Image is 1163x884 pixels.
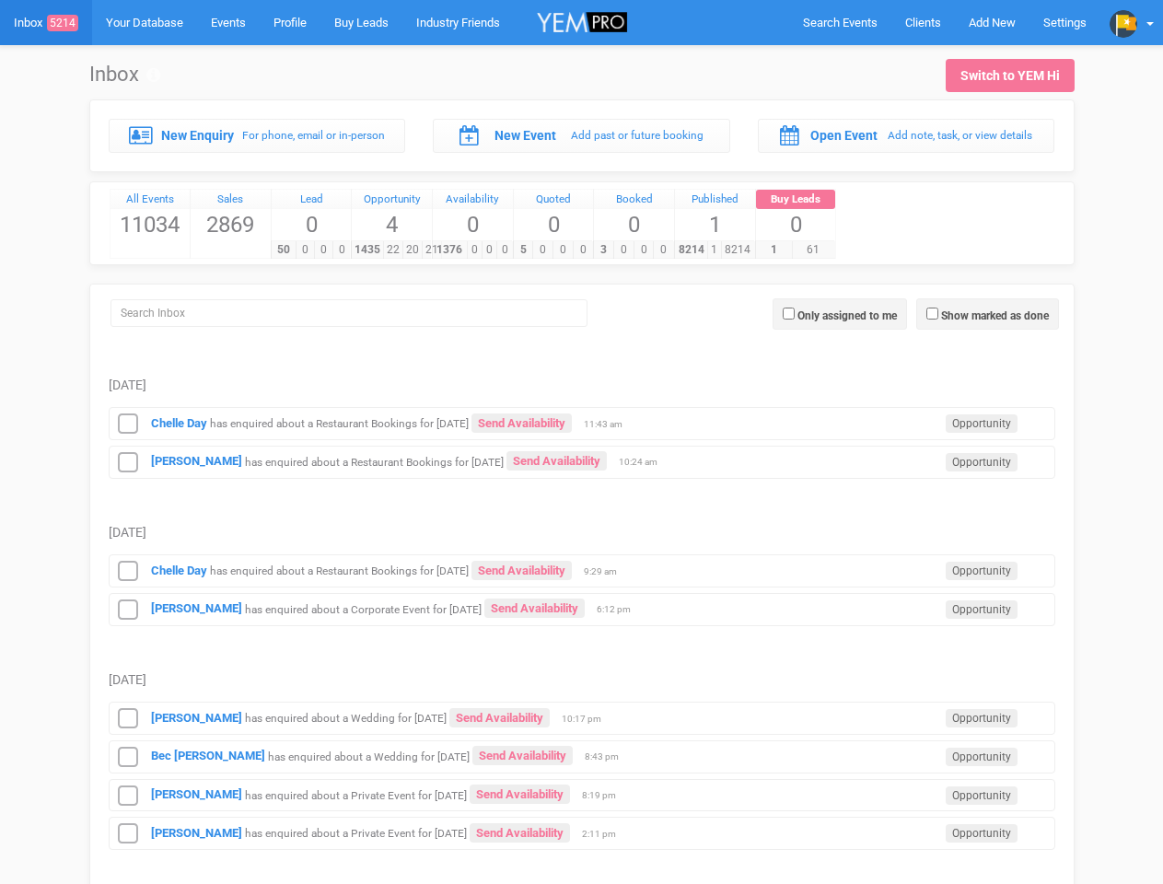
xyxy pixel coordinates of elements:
[552,241,574,259] span: 0
[432,241,467,259] span: 1376
[472,746,573,765] a: Send Availability
[151,454,242,468] a: [PERSON_NAME]
[594,190,674,210] div: Booked
[242,129,385,142] small: For phone, email or in-person
[514,190,594,210] a: Quoted
[467,241,483,259] span: 0
[593,241,614,259] span: 3
[151,416,207,430] a: Chelle Day
[272,190,352,210] div: Lead
[1110,10,1137,38] img: profile.png
[351,241,384,259] span: 1435
[471,561,572,580] a: Send Availability
[268,750,470,762] small: has enquired about a Wedding for [DATE]
[210,564,469,577] small: has enquired about a Restaurant Bookings for [DATE]
[109,378,1055,392] h5: [DATE]
[756,209,836,240] span: 0
[109,673,1055,687] h5: [DATE]
[946,709,1018,727] span: Opportunity
[969,16,1016,29] span: Add New
[758,119,1055,152] a: Open Event Add note, task, or view details
[946,453,1018,471] span: Opportunity
[272,209,352,240] span: 0
[582,828,628,841] span: 2:11 pm
[584,418,630,431] span: 11:43 am
[151,601,242,615] a: [PERSON_NAME]
[532,241,553,259] span: 0
[597,603,643,616] span: 6:12 pm
[352,190,432,210] a: Opportunity
[245,712,447,725] small: has enquired about a Wedding for [DATE]
[584,565,630,578] span: 9:29 am
[941,308,1049,324] label: Show marked as done
[594,209,674,240] span: 0
[110,209,191,240] span: 11034
[296,241,315,259] span: 0
[314,241,333,259] span: 0
[619,456,665,469] span: 10:24 am
[332,241,352,259] span: 0
[271,241,297,259] span: 50
[245,455,504,468] small: has enquired about a Restaurant Bookings for [DATE]
[191,209,271,240] span: 2869
[471,413,572,433] a: Send Availability
[151,749,265,762] strong: Bec [PERSON_NAME]
[506,451,607,471] a: Send Availability
[151,711,242,725] a: [PERSON_NAME]
[494,126,556,145] label: New Event
[151,564,207,577] a: Chelle Day
[905,16,941,29] span: Clients
[613,241,634,259] span: 0
[47,15,78,31] span: 5214
[89,64,160,86] h1: Inbox
[946,59,1075,92] a: Switch to YEM Hi
[470,823,570,843] a: Send Availability
[245,788,467,801] small: has enquired about a Private Event for [DATE]
[755,241,793,259] span: 1
[484,599,585,618] a: Send Availability
[573,241,594,259] span: 0
[514,209,594,240] span: 0
[792,241,836,259] span: 61
[422,241,442,259] span: 21
[191,190,271,210] div: Sales
[946,562,1018,580] span: Opportunity
[110,299,587,327] input: Search Inbox
[482,241,497,259] span: 0
[433,190,513,210] a: Availability
[946,786,1018,805] span: Opportunity
[513,241,534,259] span: 5
[151,826,242,840] a: [PERSON_NAME]
[675,209,755,240] span: 1
[109,119,406,152] a: New Enquiry For phone, email or in-person
[653,241,674,259] span: 0
[888,129,1032,142] small: Add note, task, or view details
[756,190,836,210] a: Buy Leads
[634,241,655,259] span: 0
[810,126,878,145] label: Open Event
[470,785,570,804] a: Send Availability
[402,241,423,259] span: 20
[946,414,1018,433] span: Opportunity
[675,190,755,210] a: Published
[433,209,513,240] span: 0
[585,750,631,763] span: 8:43 pm
[960,66,1060,85] div: Switch to YEM Hi
[803,16,878,29] span: Search Events
[721,241,755,259] span: 8214
[383,241,403,259] span: 22
[110,190,191,210] a: All Events
[797,308,897,324] label: Only assigned to me
[707,241,722,259] span: 1
[562,713,608,726] span: 10:17 pm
